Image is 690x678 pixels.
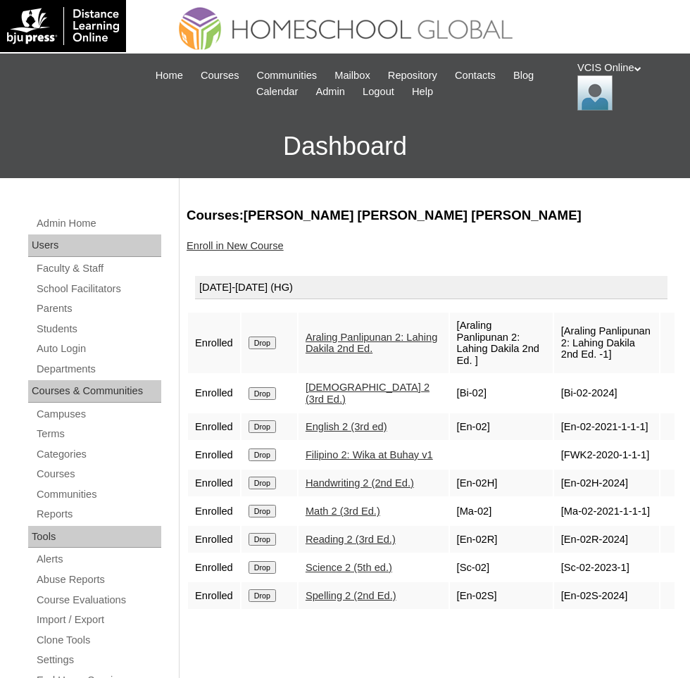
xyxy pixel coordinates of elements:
td: Enrolled [188,470,240,496]
td: Enrolled [188,498,240,525]
h3: Courses:[PERSON_NAME] [PERSON_NAME] [PERSON_NAME] [187,206,676,225]
td: Enrolled [188,313,240,373]
a: English 2 (3rd ed) [306,421,387,432]
input: Drop [249,505,276,517]
input: Drop [249,561,276,574]
td: [FWK2-2020-1-1-1] [554,441,659,468]
td: [Sc-02-2023-1] [554,554,659,581]
a: Auto Login [35,340,161,358]
td: [En-02S-2024] [554,582,659,609]
a: Campuses [35,406,161,423]
input: Drop [249,533,276,546]
a: Admin [308,84,352,100]
div: Courses & Communities [28,380,161,403]
td: [Araling Panlipunan 2: Lahing Dakila 2nd Ed. -1] [554,313,659,373]
a: Enroll in New Course [187,240,284,251]
a: Categories [35,446,161,463]
a: Import / Export [35,611,161,629]
input: Drop [249,477,276,489]
input: Drop [249,337,276,349]
a: Communities [35,486,161,503]
span: Help [412,84,433,100]
a: Students [35,320,161,338]
td: Enrolled [188,554,240,581]
span: Logout [363,84,394,100]
div: VCIS Online [577,61,676,111]
a: Courses [194,68,246,84]
div: [DATE]-[DATE] (HG) [195,276,667,300]
span: Courses [201,68,239,84]
a: Araling Panlipunan 2: Lahing Dakila 2nd Ed. [306,332,437,355]
input: Drop [249,448,276,461]
div: Tools [28,526,161,548]
input: Drop [249,387,276,400]
span: Blog [513,68,534,84]
div: Users [28,234,161,257]
a: Terms [35,425,161,443]
a: Reports [35,506,161,523]
td: Enrolled [188,526,240,553]
span: Mailbox [334,68,370,84]
td: [En-02R-2024] [554,526,659,553]
input: Drop [249,589,276,602]
a: Courses [35,465,161,483]
span: Home [156,68,183,84]
td: Enrolled [188,582,240,609]
a: Alerts [35,551,161,568]
td: [Bi-02-2024] [554,375,659,412]
td: Enrolled [188,441,240,468]
td: [Bi-02] [450,375,553,412]
span: Admin [315,84,345,100]
td: [Ma-02-2021-1-1-1] [554,498,659,525]
td: [En-02H] [450,470,553,496]
a: Calendar [249,84,305,100]
td: [Araling Panlipunan 2: Lahing Dakila 2nd Ed. ] [450,313,553,373]
a: Parents [35,300,161,318]
a: Faculty & Staff [35,260,161,277]
a: Logout [356,84,401,100]
a: Mailbox [327,68,377,84]
a: Handwriting 2 (2nd Ed.) [306,477,414,489]
span: Communities [257,68,318,84]
a: Communities [250,68,325,84]
input: Drop [249,420,276,433]
a: Abuse Reports [35,571,161,589]
a: Settings [35,651,161,669]
a: Science 2 (5th ed.) [306,562,392,573]
a: Clone Tools [35,632,161,649]
a: Course Evaluations [35,591,161,609]
td: Enrolled [188,375,240,412]
a: Admin Home [35,215,161,232]
img: logo-white.png [7,7,119,45]
a: Filipino 2: Wika at Buhay v1 [306,449,433,460]
span: Contacts [455,68,496,84]
td: Enrolled [188,413,240,440]
span: Repository [388,68,437,84]
a: Reading 2 (3rd Ed.) [306,534,396,545]
span: Calendar [256,84,298,100]
td: [En-02-2021-1-1-1] [554,413,659,440]
h3: Dashboard [7,115,683,178]
td: [En-02H-2024] [554,470,659,496]
td: [Ma-02] [450,498,553,525]
img: VCIS Online Admin [577,75,613,111]
a: Help [405,84,440,100]
a: School Facilitators [35,280,161,298]
a: [DEMOGRAPHIC_DATA] 2 (3rd Ed.) [306,382,429,405]
a: Repository [381,68,444,84]
a: Math 2 (3rd Ed.) [306,506,380,517]
td: [En-02S] [450,582,553,609]
a: Departments [35,360,161,378]
td: [Sc-02] [450,554,553,581]
a: Blog [506,68,541,84]
a: Spelling 2 (2nd Ed.) [306,590,396,601]
a: Contacts [448,68,503,84]
td: [En-02] [450,413,553,440]
td: [En-02R] [450,526,553,553]
a: Home [149,68,190,84]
